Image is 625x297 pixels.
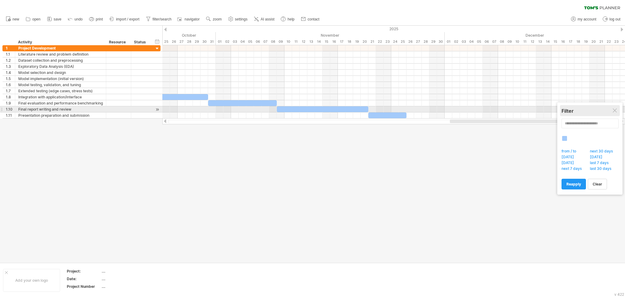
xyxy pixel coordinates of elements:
[338,38,345,45] div: Monday, 17 November 2025
[429,38,437,45] div: Saturday, 29 November 2025
[490,38,498,45] div: Sunday, 7 December 2025
[96,17,103,21] span: print
[391,38,399,45] div: Monday, 24 November 2025
[13,17,19,21] span: new
[299,15,321,23] a: contact
[399,38,406,45] div: Tuesday, 25 November 2025
[252,15,276,23] a: AI assist
[601,15,622,23] a: log out
[559,38,567,45] div: Tuesday, 16 December 2025
[261,17,274,21] span: AI assist
[460,38,468,45] div: Wednesday, 3 December 2025
[589,160,613,167] span: last 7 days
[529,38,536,45] div: Friday, 12 December 2025
[561,149,580,155] span: from / to
[561,155,578,161] span: [DATE]
[609,17,620,21] span: log out
[116,17,139,21] span: import / export
[18,76,103,82] div: Model implementation (initial version)
[562,179,586,189] a: reapply
[589,155,607,161] span: [DATE]
[307,38,315,45] div: Thursday, 13 November 2025
[574,38,582,45] div: Thursday, 18 December 2025
[18,94,103,100] div: Integration with application/interface
[201,38,208,45] div: Thursday, 30 October 2025
[262,38,269,45] div: Friday, 7 November 2025
[475,38,483,45] div: Friday, 5 December 2025
[582,38,590,45] div: Friday, 19 December 2025
[162,38,170,45] div: Saturday, 25 October 2025
[18,57,103,63] div: Dataset collection and preprocessing
[588,179,607,189] a: clear
[144,15,173,23] a: filter/search
[6,70,15,75] div: 1.4
[185,38,193,45] div: Tuesday, 28 October 2025
[483,38,490,45] div: Saturday, 6 December 2025
[6,100,15,106] div: 1.9
[109,39,128,45] div: Resource
[246,38,254,45] div: Wednesday, 5 November 2025
[368,38,376,45] div: Friday, 21 November 2025
[589,166,616,172] span: last 30 days
[66,15,85,23] a: undo
[45,15,63,23] a: save
[384,38,391,45] div: Sunday, 23 November 2025
[315,38,323,45] div: Friday, 14 November 2025
[74,17,83,21] span: undo
[170,38,178,45] div: Sunday, 26 October 2025
[284,38,292,45] div: Monday, 10 November 2025
[452,38,460,45] div: Tuesday, 2 December 2025
[353,38,361,45] div: Wednesday, 19 November 2025
[102,276,153,281] div: ....
[102,284,153,289] div: ....
[521,38,529,45] div: Thursday, 11 December 2025
[437,38,445,45] div: Sunday, 30 November 2025
[67,284,100,289] div: Project Number
[300,38,307,45] div: Wednesday, 12 November 2025
[3,269,60,292] div: Add your own logo
[561,166,586,172] span: next 7 days
[361,38,368,45] div: Thursday, 20 November 2025
[569,15,598,23] a: my account
[567,38,574,45] div: Wednesday, 17 December 2025
[24,15,42,23] a: open
[6,57,15,63] div: 1.2
[154,106,160,113] div: scroll to activity
[6,45,15,51] div: 1
[6,82,15,88] div: 1.6
[223,38,231,45] div: Sunday, 2 November 2025
[18,82,103,88] div: Model testing, validation, and tuning
[18,88,103,94] div: Extended testing (edge cases, stress tests)
[578,17,596,21] span: my account
[18,39,103,45] div: Activity
[422,38,429,45] div: Friday, 28 November 2025
[204,15,223,23] a: zoom
[102,269,153,274] div: ....
[590,38,597,45] div: Saturday, 20 December 2025
[6,76,15,82] div: 1.5
[414,38,422,45] div: Thursday, 27 November 2025
[208,38,216,45] div: Friday, 31 October 2025
[213,17,222,21] span: zoom
[593,182,602,186] span: clear
[6,88,15,94] div: 1.7
[54,17,61,21] span: save
[513,38,521,45] div: Wednesday, 10 December 2025
[67,269,100,274] div: Project:
[18,70,103,75] div: Model selection and design
[323,38,330,45] div: Saturday, 15 November 2025
[614,292,624,297] div: v 422
[345,38,353,45] div: Tuesday, 18 November 2025
[134,39,147,45] div: Status
[6,94,15,100] div: 1.8
[277,38,284,45] div: Sunday, 9 November 2025
[231,38,239,45] div: Monday, 3 November 2025
[445,38,452,45] div: Monday, 1 December 2025
[562,108,618,114] div: Filter
[4,15,21,23] a: new
[279,15,296,23] a: help
[32,17,41,21] span: open
[239,38,246,45] div: Tuesday, 4 November 2025
[269,38,277,45] div: Saturday, 8 November 2025
[330,38,338,45] div: Sunday, 16 November 2025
